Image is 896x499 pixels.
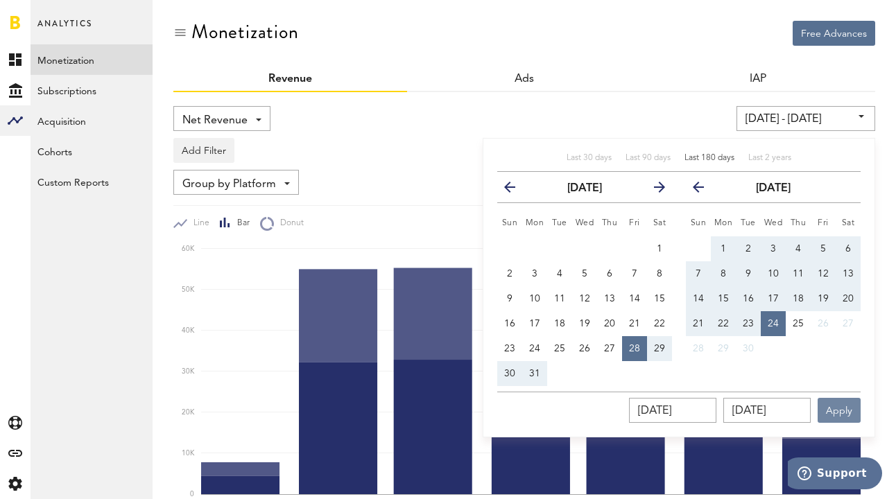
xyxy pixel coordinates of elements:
[736,336,761,361] button: 30
[622,311,647,336] button: 21
[507,269,512,279] span: 2
[836,261,861,286] button: 13
[693,344,704,353] span: 28
[182,109,248,132] span: Net Revenue
[532,269,537,279] span: 3
[836,286,861,311] button: 20
[31,105,153,136] a: Acquisition
[522,361,547,386] button: 31
[748,154,791,162] span: Last 2 years
[231,218,250,229] span: Bar
[843,269,854,279] span: 13
[597,311,622,336] button: 20
[626,154,671,162] span: Last 90 days
[647,261,672,286] button: 8
[791,219,807,227] small: Thursday
[504,319,515,329] span: 16
[843,319,854,329] span: 27
[182,368,195,375] text: 30K
[187,218,209,229] span: Line
[522,336,547,361] button: 24
[845,244,851,254] span: 6
[622,336,647,361] button: 28
[497,336,522,361] button: 23
[557,269,562,279] span: 4
[711,286,736,311] button: 15
[793,294,804,304] span: 18
[654,344,665,353] span: 29
[529,369,540,378] span: 31
[654,319,665,329] span: 22
[567,154,612,162] span: Last 30 days
[686,311,711,336] button: 21
[811,236,836,261] button: 5
[818,269,829,279] span: 12
[818,398,861,423] button: Apply
[554,344,565,353] span: 25
[711,336,736,361] button: 29
[547,286,572,311] button: 11
[686,286,711,311] button: 14
[786,311,811,336] button: 25
[761,286,786,311] button: 17
[182,450,195,457] text: 10K
[504,344,515,353] span: 23
[718,294,729,304] span: 15
[31,44,153,75] a: Monetization
[497,286,522,311] button: 9
[182,245,195,252] text: 60K
[190,491,194,498] text: 0
[526,219,544,227] small: Monday
[768,294,779,304] span: 17
[515,73,534,85] a: Ads
[547,311,572,336] button: 18
[741,219,756,227] small: Tuesday
[756,183,791,194] strong: [DATE]
[629,344,640,353] span: 28
[572,261,597,286] button: 5
[842,219,855,227] small: Saturday
[504,369,515,378] span: 30
[693,294,704,304] span: 14
[629,219,640,227] small: Friday
[711,311,736,336] button: 22
[37,15,92,44] span: Analytics
[818,294,829,304] span: 19
[684,154,734,162] span: Last 180 days
[582,269,587,279] span: 5
[736,261,761,286] button: 9
[793,319,804,329] span: 25
[718,344,729,353] span: 29
[820,244,826,254] span: 5
[795,244,801,254] span: 4
[786,261,811,286] button: 11
[629,294,640,304] span: 14
[836,311,861,336] button: 27
[647,311,672,336] button: 22
[629,319,640,329] span: 21
[718,319,729,329] span: 22
[502,219,518,227] small: Sunday
[686,336,711,361] button: 28
[191,21,299,43] div: Monetization
[554,294,565,304] span: 11
[607,269,612,279] span: 6
[736,236,761,261] button: 2
[647,336,672,361] button: 29
[811,261,836,286] button: 12
[579,294,590,304] span: 12
[723,398,811,423] input: __.__.____
[843,294,854,304] span: 20
[552,219,567,227] small: Tuesday
[743,294,754,304] span: 16
[529,294,540,304] span: 10
[507,294,512,304] span: 9
[547,261,572,286] button: 4
[711,261,736,286] button: 8
[736,286,761,311] button: 16
[743,319,754,329] span: 23
[604,294,615,304] span: 13
[811,311,836,336] button: 26
[497,261,522,286] button: 2
[182,286,195,293] text: 50K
